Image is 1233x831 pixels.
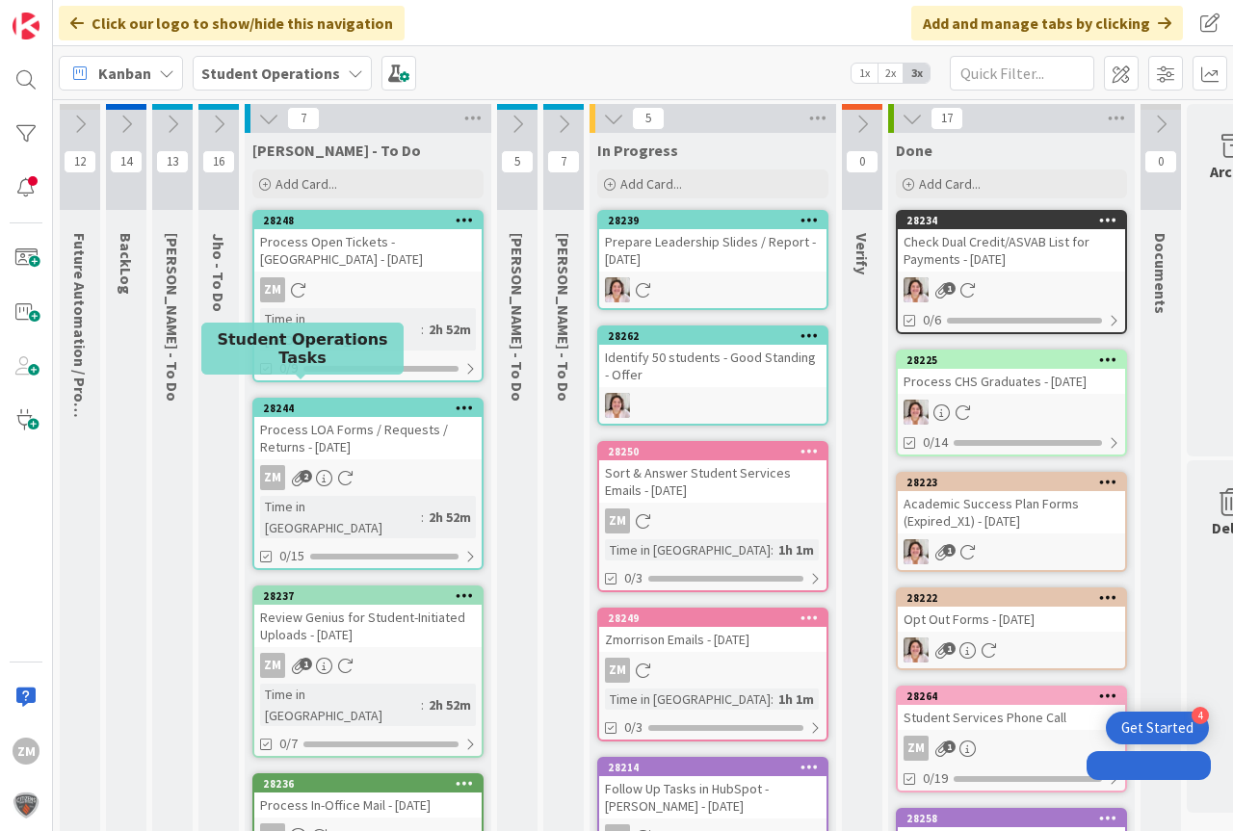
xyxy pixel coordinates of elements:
span: Amanda - To Do [554,233,573,402]
div: 28262 [608,329,826,343]
span: 0/19 [923,768,948,789]
div: 28236 [263,777,482,791]
span: Future Automation / Process Building [70,233,90,495]
div: 28237Review Genius for Student-Initiated Uploads - [DATE] [254,587,482,647]
span: : [421,694,424,715]
span: 1 [300,658,312,670]
span: 2 [300,470,312,482]
span: BackLog [117,233,136,295]
div: Opt Out Forms - [DATE] [898,607,1125,632]
div: 28250 [608,445,826,458]
a: 28248Process Open Tickets - [GEOGRAPHIC_DATA] - [DATE]ZMTime in [GEOGRAPHIC_DATA]:2h 52m0/9 [252,210,484,382]
div: EW [599,393,826,418]
div: 28214 [599,759,826,776]
div: 28264Student Services Phone Call [898,688,1125,730]
span: : [421,319,424,340]
div: EW [898,637,1125,662]
div: 28239 [599,212,826,229]
a: 28223Academic Success Plan Forms (Expired_X1) - [DATE]EW [896,472,1127,572]
div: Follow Up Tasks in HubSpot - [PERSON_NAME] - [DATE] [599,776,826,818]
span: Zaida - To Do [252,141,421,160]
span: : [421,506,424,528]
span: 0/6 [923,310,941,330]
div: Process LOA Forms / Requests / Returns - [DATE] [254,417,482,459]
a: 28250Sort & Answer Student Services Emails - [DATE]ZMTime in [GEOGRAPHIC_DATA]:1h 1m0/3 [597,441,828,592]
div: 28236Process In-Office Mail - [DATE] [254,775,482,818]
span: Verify [853,233,872,274]
div: 2h 52m [424,506,476,528]
a: 28262Identify 50 students - Good Standing - OfferEW [597,325,828,426]
span: 1 [943,282,956,295]
div: 28225 [906,353,1125,367]
span: Emilie - To Do [163,233,182,402]
div: ZM [260,277,285,302]
div: 28262 [599,327,826,345]
div: Time in [GEOGRAPHIC_DATA] [605,539,771,560]
div: 4 [1192,707,1209,724]
div: 28214Follow Up Tasks in HubSpot - [PERSON_NAME] - [DATE] [599,759,826,818]
img: EW [904,637,929,662]
div: Identify 50 students - Good Standing - Offer [599,345,826,387]
span: 1x [852,64,878,83]
div: 28258 [906,812,1125,825]
div: Process Open Tickets - [GEOGRAPHIC_DATA] - [DATE] [254,229,482,272]
div: 2h 52m [424,694,476,715]
div: 28264 [906,689,1125,703]
a: 28225Process CHS Graduates - [DATE]EW0/14 [896,350,1127,456]
span: : [771,688,774,710]
h5: Student Operations Tasks [209,330,396,367]
div: 28248Process Open Tickets - [GEOGRAPHIC_DATA] - [DATE] [254,212,482,272]
div: 28244 [254,400,482,417]
div: Check Dual Credit/ASVAB List for Payments - [DATE] [898,229,1125,272]
div: 28249Zmorrison Emails - [DATE] [599,610,826,652]
div: 2h 52m [424,319,476,340]
div: 28249 [608,611,826,625]
span: Add Card... [275,175,337,193]
div: ZM [605,508,630,533]
div: ZM [605,658,630,683]
div: 28244Process LOA Forms / Requests / Returns - [DATE] [254,400,482,459]
span: 0 [846,150,879,173]
span: 2x [878,64,904,83]
div: 28248 [263,214,482,227]
span: 0 [1144,150,1177,173]
div: EW [599,277,826,302]
div: Zmorrison Emails - [DATE] [599,627,826,652]
span: 17 [931,107,963,130]
div: 28225 [898,351,1125,369]
img: EW [904,277,929,302]
div: 28250Sort & Answer Student Services Emails - [DATE] [599,443,826,503]
div: ZM [254,653,482,678]
div: 1h 1m [774,688,819,710]
div: ZM [904,736,929,761]
span: 12 [64,150,96,173]
div: ZM [599,658,826,683]
span: : [771,539,774,560]
a: 28249Zmorrison Emails - [DATE]ZMTime in [GEOGRAPHIC_DATA]:1h 1m0/3 [597,608,828,741]
a: 28244Process LOA Forms / Requests / Returns - [DATE]ZMTime in [GEOGRAPHIC_DATA]:2h 52m0/15 [252,398,484,570]
span: 7 [547,150,580,173]
div: EW [898,277,1125,302]
div: Get Started [1121,718,1194,738]
span: Documents [1151,233,1170,314]
span: In Progress [597,141,678,160]
input: Quick Filter... [950,56,1094,91]
span: 14 [110,150,143,173]
img: avatar [13,792,39,818]
div: Time in [GEOGRAPHIC_DATA] [260,308,421,351]
span: 0/3 [624,717,643,738]
div: Review Genius for Student-Initiated Uploads - [DATE] [254,605,482,647]
div: 28239Prepare Leadership Slides / Report - [DATE] [599,212,826,272]
div: 28222Opt Out Forms - [DATE] [898,589,1125,632]
div: 28237 [263,589,482,603]
div: 28225Process CHS Graduates - [DATE] [898,351,1125,394]
span: 7 [287,107,320,130]
a: 28237Review Genius for Student-Initiated Uploads - [DATE]ZMTime in [GEOGRAPHIC_DATA]:2h 52m0/7 [252,585,484,758]
span: 0/3 [624,568,643,588]
span: 5 [501,150,534,173]
div: 28262Identify 50 students - Good Standing - Offer [599,327,826,387]
div: 28214 [608,761,826,774]
img: Visit kanbanzone.com [13,13,39,39]
a: 28239Prepare Leadership Slides / Report - [DATE]EW [597,210,828,310]
div: 28223 [906,476,1125,489]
